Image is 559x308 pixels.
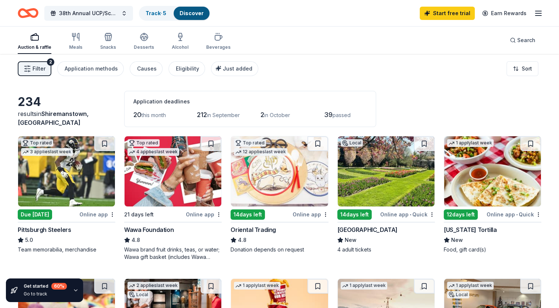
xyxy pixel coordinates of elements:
span: 4.8 [238,236,246,244]
span: 4.8 [132,236,140,244]
div: Donation depends on request [231,246,328,253]
div: Top rated [234,139,266,147]
div: 2 [47,58,54,66]
span: New [345,236,357,244]
span: New [451,236,463,244]
div: Online app [293,210,328,219]
span: • [410,212,411,218]
div: Snacks [100,44,116,50]
span: in October [264,112,290,118]
button: Causes [130,61,163,76]
a: Image for Hershey GardensLocal14days leftOnline app•Quick[GEOGRAPHIC_DATA]New4 adult tickets [337,136,435,253]
a: Home [18,4,38,22]
div: Due [DATE] [18,209,52,220]
div: Online app [186,210,222,219]
img: Image for Oriental Trading [231,136,328,206]
div: [GEOGRAPHIC_DATA] [337,225,398,234]
img: Image for California Tortilla [444,136,541,206]
span: passed [333,112,351,118]
img: Image for Hershey Gardens [338,136,434,206]
div: Application deadlines [133,97,367,106]
div: 12 applies last week [234,148,287,156]
div: 60 % [51,283,67,290]
a: Start free trial [420,7,475,20]
div: Desserts [134,44,154,50]
button: Snacks [100,30,116,54]
span: • [516,212,518,218]
div: 1 apply last week [234,282,280,290]
div: Wawa brand fruit drinks, teas, or water; Wawa gift basket (includes Wawa products and coupons) [124,246,222,261]
a: Image for California Tortilla1 applylast week12days leftOnline app•Quick[US_STATE] TortillaNewFoo... [444,136,541,253]
div: 14 days left [337,209,372,220]
div: Auction & raffle [18,44,51,50]
div: Application methods [65,64,118,73]
span: in [18,110,89,126]
button: Just added [211,61,258,76]
div: Top rated [127,139,160,147]
span: Filter [33,64,45,73]
div: Online app Quick [487,210,541,219]
div: Local [341,139,363,147]
div: 1 apply last week [341,282,387,290]
img: Image for Pittsburgh Steelers [18,136,115,206]
div: Pittsburgh Steelers [18,225,71,234]
span: Just added [223,65,252,72]
img: Image for Wawa Foundation [125,136,221,206]
div: 4 adult tickets [337,246,435,253]
button: Alcohol [172,30,188,54]
div: 14 days left [231,209,265,220]
div: 3 applies last week [21,148,73,156]
div: Meals [69,44,82,50]
button: Desserts [134,30,154,54]
div: Get started [24,283,67,290]
div: Eligibility [176,64,199,73]
div: 12 days left [444,209,478,220]
div: Online app Quick [380,210,435,219]
button: Filter2 [18,61,51,76]
div: 234 [18,95,115,109]
a: Image for Wawa FoundationTop rated4 applieslast week21 days leftOnline appWawa Foundation4.8Wawa ... [124,136,222,261]
span: this month [142,112,166,118]
span: 38th Annual UCP/SchmidtKramer Golf Tournament [59,9,118,18]
div: 2 applies last week [127,282,179,290]
span: 39 [324,111,333,119]
a: Earn Rewards [478,7,531,20]
span: 2 [260,111,264,119]
span: Shiremanstown, [GEOGRAPHIC_DATA] [18,110,89,126]
button: 38th Annual UCP/SchmidtKramer Golf Tournament [44,6,133,21]
div: Alcohol [172,44,188,50]
div: Oriental Trading [231,225,276,234]
button: Meals [69,30,82,54]
div: Team memorabilia, merchandise [18,246,115,253]
span: 212 [197,111,207,119]
span: in September [207,112,240,118]
div: Causes [137,64,157,73]
span: Sort [522,64,532,73]
button: Application methods [57,61,124,76]
button: Beverages [206,30,231,54]
button: Eligibility [168,61,205,76]
span: Search [517,36,535,45]
button: Track· 5Discover [139,6,210,21]
span: 20 [133,111,142,119]
div: 4 applies last week [127,148,179,156]
div: results [18,109,115,127]
div: Beverages [206,44,231,50]
div: Local [127,291,150,298]
div: Local [447,291,469,298]
a: Image for Pittsburgh SteelersTop rated3 applieslast weekDue [DATE]Online appPittsburgh Steelers5.... [18,136,115,253]
button: Sort [507,61,538,76]
div: 21 days left [124,210,154,219]
div: 1 apply last week [447,139,494,147]
div: Top rated [21,139,53,147]
div: Go to track [24,291,67,297]
button: Auction & raffle [18,30,51,54]
span: 5.0 [25,236,33,244]
div: Wawa Foundation [124,225,174,234]
a: Track· 5 [146,10,166,16]
div: Food, gift card(s) [444,246,541,253]
a: Image for Oriental TradingTop rated12 applieslast week14days leftOnline appOriental Trading4.8Don... [231,136,328,253]
a: Discover [180,10,204,16]
button: Search [504,33,541,48]
div: 1 apply last week [447,282,494,290]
